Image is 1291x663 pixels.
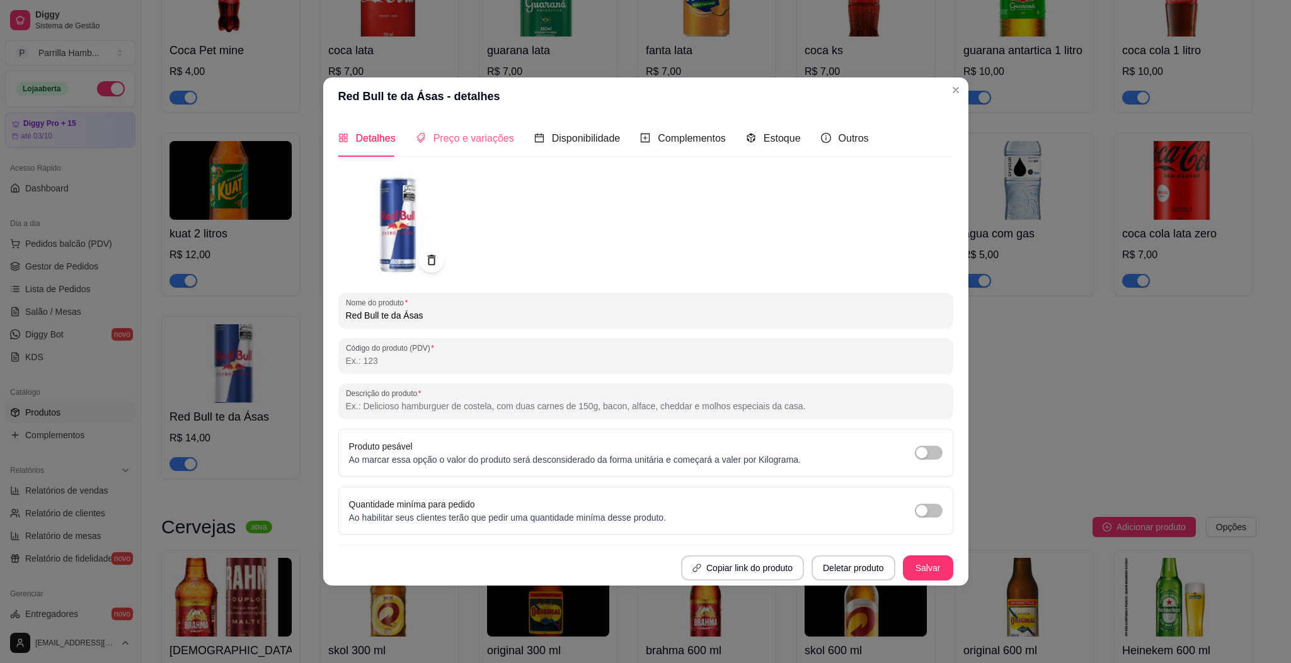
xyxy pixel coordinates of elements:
[338,167,452,280] img: produto
[338,133,348,143] span: appstore
[552,133,621,144] span: Disponibilidade
[349,441,413,451] label: Produto pesável
[346,400,946,412] input: Descrição do produto
[821,133,831,143] span: info-circle
[346,354,946,367] input: Código do produto (PDV)
[764,133,801,144] span: Estoque
[323,77,968,115] header: Red Bull te da Ásas - detalhes
[681,555,804,581] button: Copiar link do produto
[349,511,667,524] p: Ao habilitar seus clientes terão que pedir uma quantidade miníma desse produto.
[356,133,396,144] span: Detalhes
[946,80,966,100] button: Close
[839,133,869,144] span: Outros
[346,297,412,308] label: Nome do produto
[349,499,475,509] label: Quantidade miníma para pedido
[349,453,801,466] p: Ao marcar essa opção o valor do produto será desconsiderado da forma unitária e começará a valer ...
[812,555,895,581] button: Deletar produto
[746,133,756,143] span: code-sandbox
[416,133,426,143] span: tags
[640,133,650,143] span: plus-square
[346,388,425,399] label: Descrição do produto
[346,309,946,322] input: Nome do produto
[534,133,544,143] span: calendar
[433,133,514,144] span: Preço e variações
[346,343,439,353] label: Código do produto (PDV)
[658,133,726,144] span: Complementos
[903,555,953,581] button: Salvar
